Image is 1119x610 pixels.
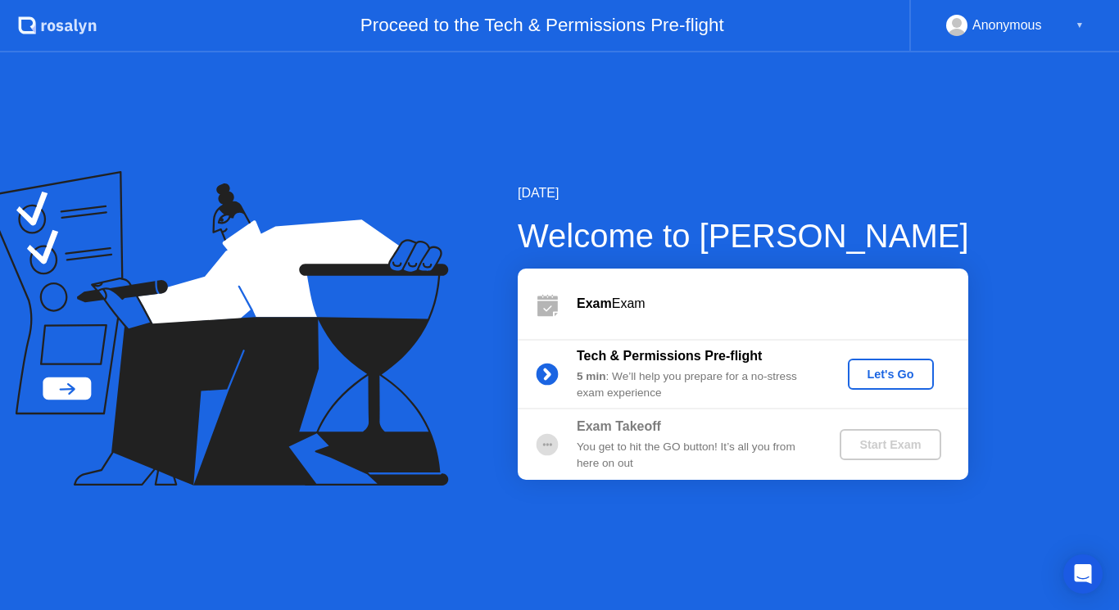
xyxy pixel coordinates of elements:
[972,15,1042,36] div: Anonymous
[577,294,968,314] div: Exam
[840,429,940,460] button: Start Exam
[577,370,606,382] b: 5 min
[577,296,612,310] b: Exam
[577,368,813,402] div: : We’ll help you prepare for a no-stress exam experience
[577,439,813,472] div: You get to hit the GO button! It’s all you from here on out
[854,368,927,381] div: Let's Go
[518,211,969,260] div: Welcome to [PERSON_NAME]
[577,419,661,433] b: Exam Takeoff
[518,183,969,203] div: [DATE]
[1063,554,1103,594] div: Open Intercom Messenger
[848,359,934,390] button: Let's Go
[846,438,934,451] div: Start Exam
[577,349,762,363] b: Tech & Permissions Pre-flight
[1076,15,1084,36] div: ▼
